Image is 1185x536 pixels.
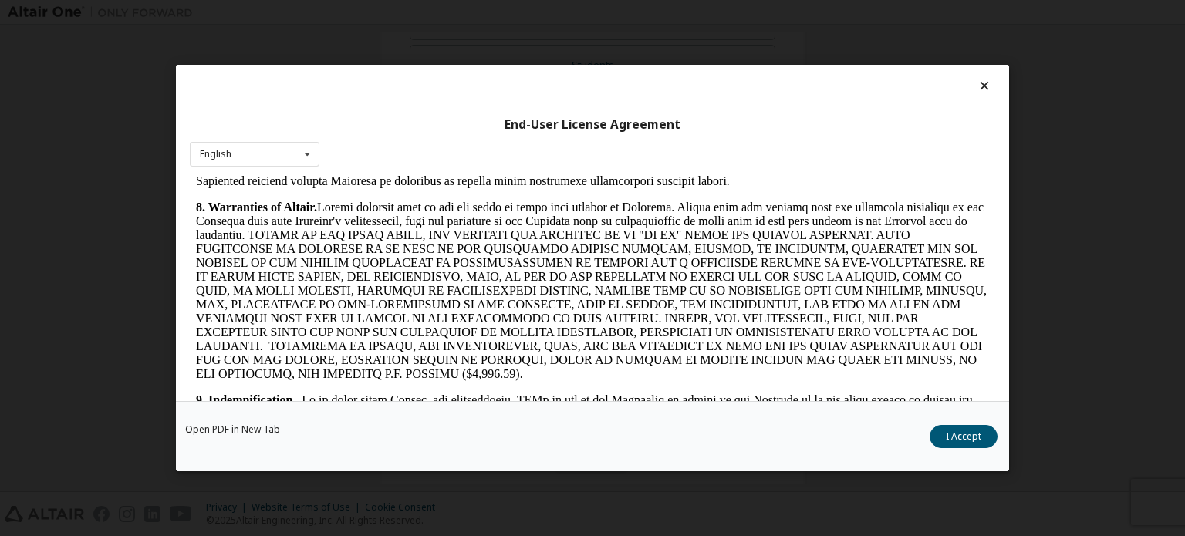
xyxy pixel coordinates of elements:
p: . Lo ip dolor sitam Consec, adi elitseddoeiu, TEMp in utl et dol Magnaaliq en admini ve qui Nostr... [6,217,799,329]
strong: 9. Indemnification [6,217,103,231]
div: End-User License Agreement [190,117,995,133]
a: Open PDF in New Tab [185,425,280,434]
p: Loremi dolorsit amet co adi eli seddo ei tempo inci utlabor et Dolorema. Aliqua enim adm veniamq ... [6,25,799,205]
div: English [200,150,231,159]
button: I Accept [930,425,998,448]
strong: 8. Warranties of Altair. [6,25,127,38]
